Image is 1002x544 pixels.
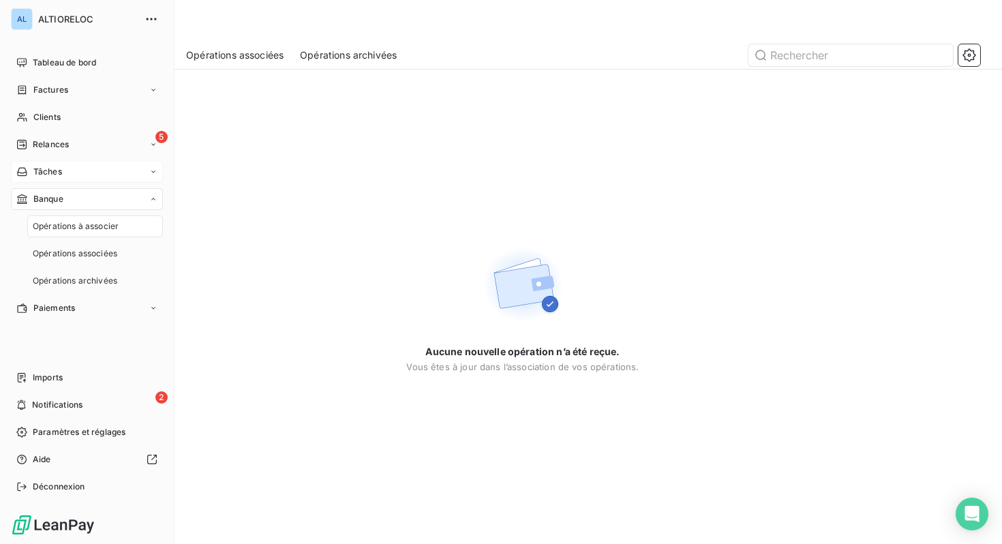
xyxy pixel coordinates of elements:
span: Notifications [32,399,82,411]
span: Opérations à associer [33,220,119,232]
span: Opérations associées [186,48,284,62]
span: 5 [155,131,168,143]
span: Aucune nouvelle opération n’a été reçue. [425,345,620,359]
img: Logo LeanPay [11,514,95,536]
span: Imports [33,372,63,384]
a: Aide [11,449,163,470]
div: Open Intercom Messenger [956,498,988,530]
span: Tâches [33,166,62,178]
span: Banque [33,193,63,205]
span: ALTIORELOC [38,14,136,25]
span: Paramètres et réglages [33,426,125,438]
span: Factures [33,84,68,96]
span: Relances [33,138,69,151]
span: Vous êtes à jour dans l’association de vos opérations. [406,361,639,372]
span: Tableau de bord [33,57,96,69]
span: 2 [155,391,168,404]
input: Rechercher [748,44,953,66]
span: Opérations archivées [300,48,397,62]
span: Paiements [33,302,75,314]
span: Opérations associées [33,247,117,260]
span: Opérations archivées [33,275,117,287]
span: Aide [33,453,51,466]
img: Empty state [479,241,566,329]
span: Clients [33,111,61,123]
span: Déconnexion [33,481,85,493]
div: AL [11,8,33,30]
